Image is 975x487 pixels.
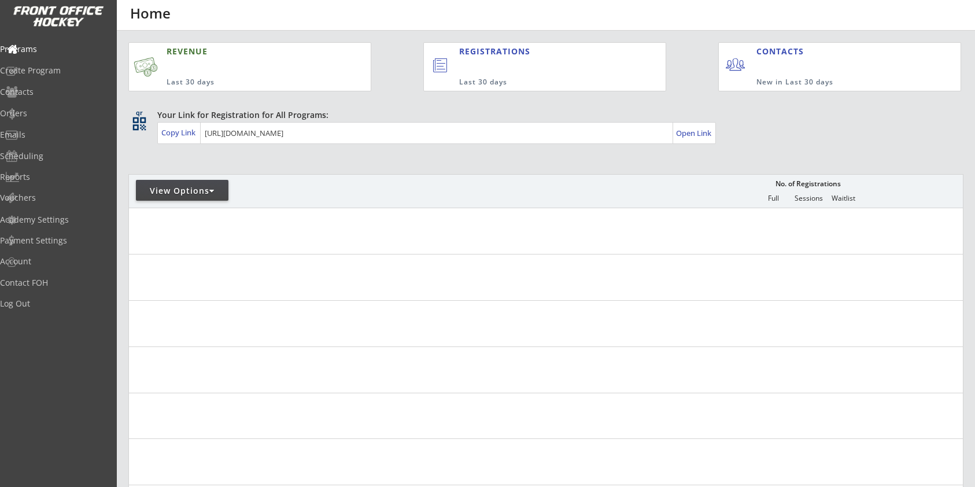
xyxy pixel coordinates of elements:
[826,194,860,202] div: Waitlist
[791,194,826,202] div: Sessions
[157,109,928,121] div: Your Link for Registration for All Programs:
[459,78,618,87] div: Last 30 days
[676,125,712,141] a: Open Link
[131,115,148,132] button: qr_code
[167,46,315,57] div: REVENUE
[756,78,907,87] div: New in Last 30 days
[676,128,712,138] div: Open Link
[756,46,809,57] div: CONTACTS
[756,194,791,202] div: Full
[132,109,146,117] div: qr
[136,185,228,197] div: View Options
[772,180,844,188] div: No. of Registrations
[459,46,612,57] div: REGISTRATIONS
[167,78,315,87] div: Last 30 days
[161,127,198,138] div: Copy Link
